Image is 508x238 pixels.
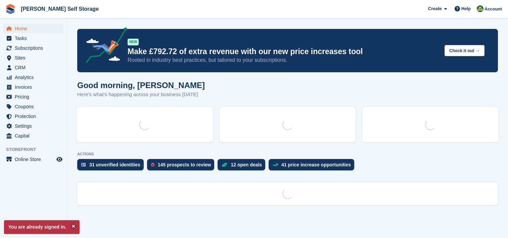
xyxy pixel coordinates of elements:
[81,163,86,167] img: verify_identity-adf6edd0f0f0b5bbfe63781bf79b02c33cf7c696d77639b501bdc392416b5a36.svg
[3,24,63,33] a: menu
[158,162,211,167] div: 145 prospects to review
[3,102,63,111] a: menu
[3,34,63,43] a: menu
[445,45,484,56] button: Check it out →
[269,159,358,174] a: 41 price increase opportunities
[15,34,55,43] span: Tasks
[15,73,55,82] span: Analytics
[3,63,63,72] a: menu
[147,159,218,174] a: 145 prospects to review
[77,91,205,98] p: Here's what's happening across your business [DATE]
[55,155,63,163] a: Preview store
[484,6,502,12] span: Account
[15,155,55,164] span: Online Store
[15,92,55,102] span: Pricing
[222,162,227,167] img: deal-1b604bf984904fb50ccaf53a9ad4b4a5d6e5aea283cecdc64d6e3604feb123c2.svg
[80,27,127,66] img: price-adjustments-announcement-icon-8257ccfd72463d97f412b2fc003d46551f7dbcb40ab6d574587a9cd5c0d94...
[3,112,63,121] a: menu
[3,82,63,92] a: menu
[3,155,63,164] a: menu
[15,24,55,33] span: Home
[3,53,63,63] a: menu
[218,159,269,174] a: 12 open deals
[273,163,278,166] img: price_increase_opportunities-93ffe204e8149a01c8c9dc8f82e8f89637d9d84a8eef4429ea346261dce0b2c0.svg
[77,81,205,90] h1: Good morning, [PERSON_NAME]
[15,112,55,121] span: Protection
[77,159,147,174] a: 31 unverified identities
[6,146,67,153] span: Storefront
[3,73,63,82] a: menu
[3,43,63,53] a: menu
[15,43,55,53] span: Subscriptions
[231,162,262,167] div: 12 open deals
[15,121,55,131] span: Settings
[461,5,471,12] span: Help
[15,63,55,72] span: CRM
[3,121,63,131] a: menu
[151,163,154,167] img: prospect-51fa495bee0391a8d652442698ab0144808aea92771e9ea1ae160a38d050c398.svg
[281,162,351,167] div: 41 price increase opportunities
[128,56,439,64] p: Rooted in industry best practices, but tailored to your subscriptions.
[3,92,63,102] a: menu
[15,82,55,92] span: Invoices
[5,4,15,14] img: stora-icon-8386f47178a22dfd0bd8f6a31ec36ba5ce8667c1dd55bd0f319d3a0aa187defe.svg
[4,220,80,234] p: You are already signed in.
[128,39,139,45] div: NEW
[3,131,63,141] a: menu
[15,53,55,63] span: Sites
[18,3,101,14] a: [PERSON_NAME] Self Storage
[15,102,55,111] span: Coupons
[428,5,442,12] span: Create
[15,131,55,141] span: Capital
[77,152,498,156] p: ACTIONS
[477,5,483,12] img: Julie Williams
[128,47,439,56] p: Make £792.72 of extra revenue with our new price increases tool
[89,162,140,167] div: 31 unverified identities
